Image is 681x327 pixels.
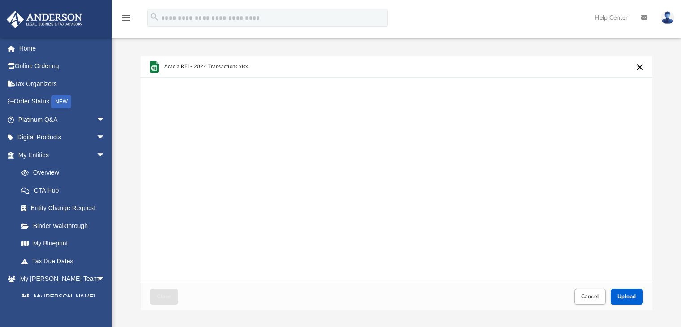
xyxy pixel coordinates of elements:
a: Digital Productsarrow_drop_down [6,129,119,146]
a: My [PERSON_NAME] Team [13,288,110,316]
button: Close [150,289,178,305]
span: Close [157,294,171,299]
img: User Pic [661,11,674,24]
span: Acacia REI - 2024 Transactions.xlsx [164,64,248,69]
a: My Entitiesarrow_drop_down [6,146,119,164]
a: My Blueprint [13,235,114,253]
button: Cancel this upload [634,62,645,73]
a: Tax Organizers [6,75,119,93]
span: Cancel [581,294,599,299]
span: arrow_drop_down [96,270,114,288]
a: Platinum Q&Aarrow_drop_down [6,111,119,129]
div: NEW [51,95,71,108]
span: arrow_drop_down [96,146,114,164]
a: Order StatusNEW [6,93,119,111]
img: Anderson Advisors Platinum Portal [4,11,85,28]
span: arrow_drop_down [96,111,114,129]
a: CTA Hub [13,181,119,199]
a: Home [6,39,119,57]
div: grid [141,56,653,283]
a: Online Ordering [6,57,119,75]
a: menu [121,17,132,23]
a: Overview [13,164,119,182]
a: Binder Walkthrough [13,217,119,235]
i: search [150,12,159,22]
button: Cancel [574,289,606,305]
i: menu [121,13,132,23]
a: My [PERSON_NAME] Teamarrow_drop_down [6,270,114,288]
a: Entity Change Request [13,199,119,217]
span: arrow_drop_down [96,129,114,147]
a: Tax Due Dates [13,252,119,270]
div: Upload [141,56,653,310]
